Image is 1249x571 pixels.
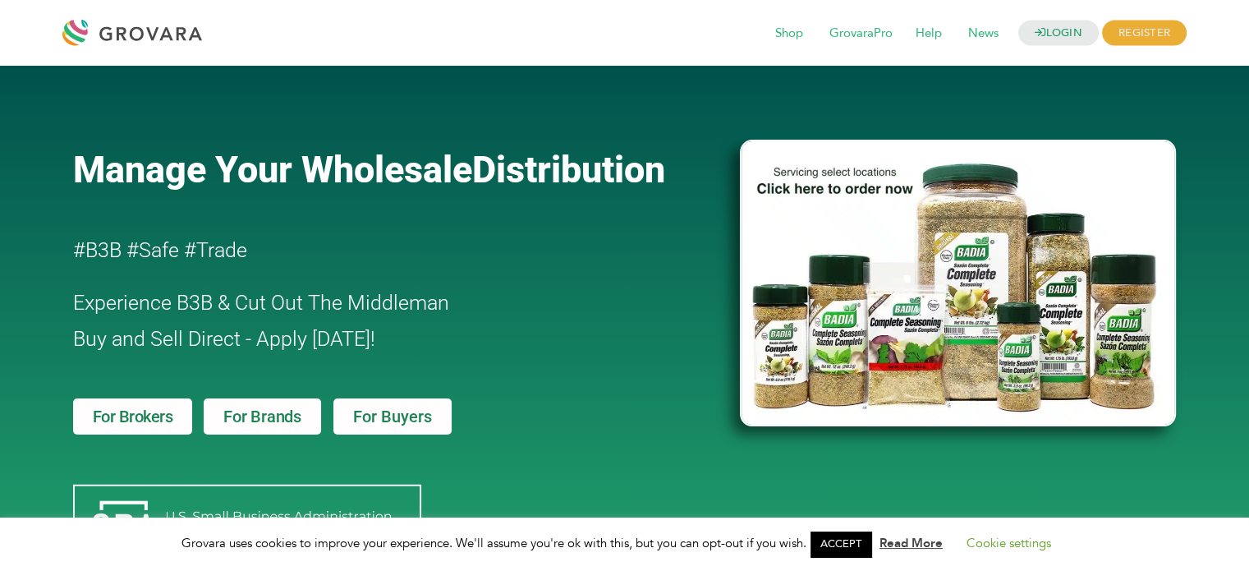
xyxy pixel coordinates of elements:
h2: #B3B #Safe #Trade [73,233,646,269]
a: For Brokers [73,398,193,435]
a: ACCEPT [810,532,871,557]
span: REGISTER [1102,21,1187,46]
a: LOGIN [1018,21,1099,46]
span: Distribution [472,148,665,191]
a: For Buyers [333,398,452,435]
a: Read More [879,535,943,551]
span: For Brokers [93,408,173,425]
span: News [957,18,1010,49]
a: Help [904,25,953,43]
span: Experience B3B & Cut Out The Middleman [73,291,449,315]
a: For Brands [204,398,321,435]
a: News [957,25,1010,43]
span: Buy and Sell Direct - Apply [DATE]! [73,327,375,351]
a: Cookie settings [967,535,1051,551]
span: Shop [764,18,815,49]
a: GrovaraPro [818,25,904,43]
span: Grovara uses cookies to improve your experience. We'll assume you're ok with this, but you can op... [181,535,1068,551]
a: Shop [764,25,815,43]
a: Manage Your WholesaleDistribution [73,148,714,191]
span: GrovaraPro [818,18,904,49]
span: Manage Your Wholesale [73,148,472,191]
span: For Brands [223,408,301,425]
span: For Buyers [353,408,432,425]
span: Help [904,18,953,49]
